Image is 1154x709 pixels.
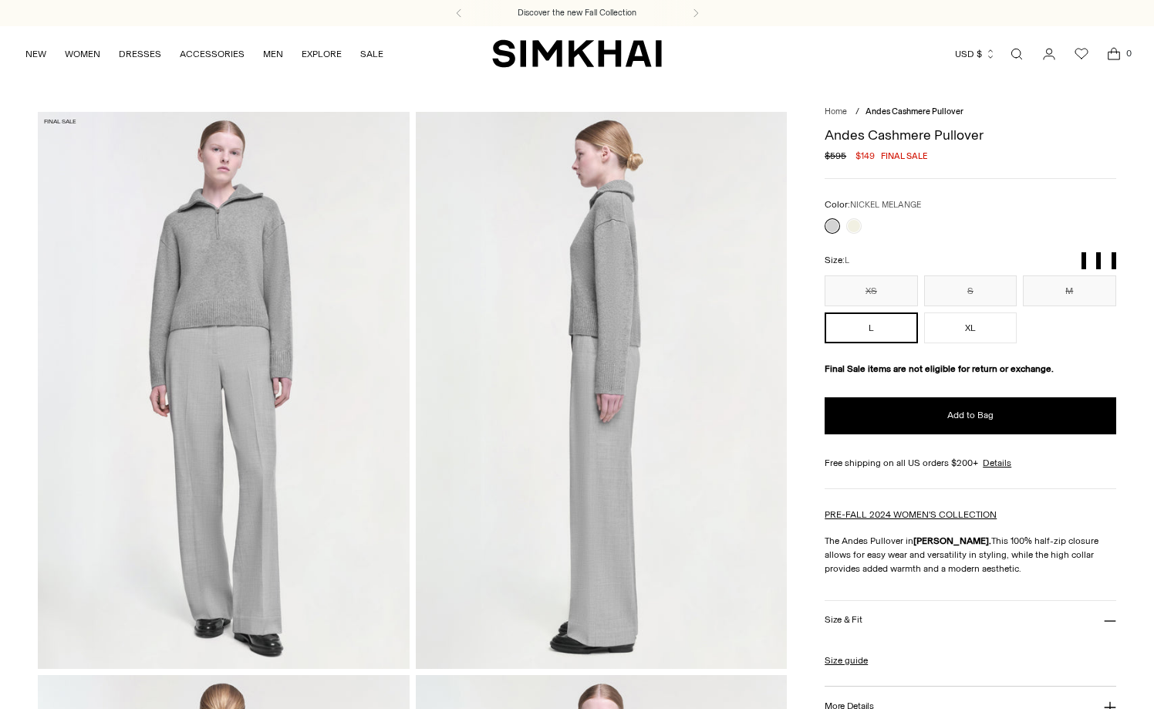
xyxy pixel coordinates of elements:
[518,7,636,19] a: Discover the new Fall Collection
[825,363,1054,374] strong: Final Sale items are not eligible for return or exchange.
[825,312,917,343] button: L
[825,509,997,520] a: PRE-FALL 2024 WOMEN'S COLLECTION
[924,312,1017,343] button: XL
[25,37,46,71] a: NEW
[1098,39,1129,69] a: Open cart modal
[825,106,847,116] a: Home
[65,37,100,71] a: WOMEN
[865,106,963,116] span: Andes Cashmere Pullover
[1066,39,1097,69] a: Wishlist
[1122,46,1135,60] span: 0
[825,128,1115,142] h1: Andes Cashmere Pullover
[825,653,868,667] a: Size guide
[825,149,846,163] s: $595
[1023,275,1115,306] button: M
[302,37,342,71] a: EXPLORE
[825,601,1115,640] button: Size & Fit
[825,106,1115,119] nav: breadcrumbs
[825,456,1115,470] div: Free shipping on all US orders $200+
[825,534,1115,576] p: The Andes Pullover in This 100% half-zip closure allows for easy wear and versatility in styling,...
[924,275,1017,306] button: S
[845,255,849,265] span: L
[1001,39,1032,69] a: Open search modal
[850,200,921,210] span: NICKEL MELANGE
[955,37,996,71] button: USD $
[360,37,383,71] a: SALE
[416,112,787,669] img: Andes Cashmere Pullover
[825,253,849,268] label: Size:
[825,198,921,212] label: Color:
[913,535,991,546] strong: [PERSON_NAME].
[947,409,994,422] span: Add to Bag
[855,149,875,163] span: $149
[492,39,662,69] a: SIMKHAI
[825,615,862,625] h3: Size & Fit
[983,456,1011,470] a: Details
[825,397,1115,434] button: Add to Bag
[180,37,245,71] a: ACCESSORIES
[825,275,917,306] button: XS
[263,37,283,71] a: MEN
[119,37,161,71] a: DRESSES
[1034,39,1065,69] a: Go to the account page
[38,112,409,669] img: Andes Cashmere Pullover
[855,106,859,119] div: /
